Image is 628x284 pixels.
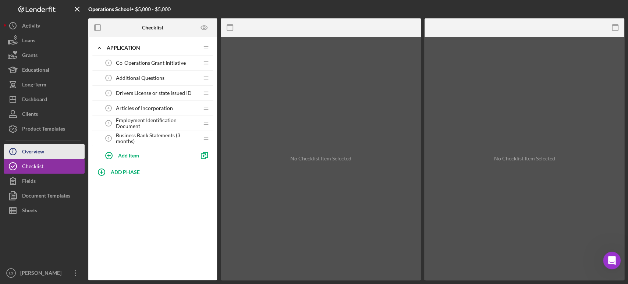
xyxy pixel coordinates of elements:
div: Thanks it would be for [PERSON_NAME][US_STATE] [32,75,135,89]
span: You can now add Recommended and Approved Loan Terms in your… [19,40,103,61]
p: Active 45m ago [36,9,73,17]
button: go back [5,3,19,17]
div: No Checklist Item Selected [290,156,351,161]
div: Recommended and Approved Project FieldsYou can now add Recommended and Approved Loan Terms in your… [12,18,114,68]
div: • $5,000 - $5,000 [88,6,171,12]
div: Christina says… [6,100,141,273]
tspan: 3 [108,91,110,95]
textarea: Message… [6,199,141,212]
div: Loans [22,33,35,50]
button: LS[PERSON_NAME] [4,266,85,280]
div: Dashboard [22,92,47,109]
div: Clients [22,107,38,123]
div: Long-Term [22,77,46,94]
div: No Checklist Item Selected [494,156,555,161]
b: ADD PHASE [111,169,140,175]
b: Checklist [142,25,163,31]
div: Fields [22,174,36,190]
button: Add Item [99,148,195,163]
button: Loans [4,33,85,48]
button: Document Templates [4,188,85,203]
span: Business Bank Statements (3 months) [116,132,199,144]
button: Upload attachment [35,214,41,220]
h1: [PERSON_NAME] [36,4,84,9]
div: Checklist [22,159,43,175]
div: Document Templates [22,188,70,205]
span: Additional Questions [116,75,164,81]
button: Product Templates [4,121,85,136]
tspan: 4 [108,106,110,110]
button: Start recording [47,214,53,220]
iframe: Intercom live chat [603,252,621,269]
div: Product Templates [22,121,65,138]
div: Close [129,3,142,16]
button: Checklist [4,159,85,174]
tspan: 6 [108,136,110,140]
span: Drivers License or state issued ID [116,90,192,96]
div: Larenz says… [6,71,141,100]
button: Gif picker [23,214,29,220]
div: Educational [22,63,49,79]
div: Recommended and Approved Project Fields [19,24,107,39]
button: Educational [4,63,85,77]
button: Home [115,3,129,17]
button: Emoji picker [11,214,17,220]
span: Employment Identification Document [116,117,199,129]
text: LS [9,271,13,275]
div: Thank you. Upon checking it looks like you already approved this loan - and have not set up custo... [12,104,115,140]
div: Add Item [118,148,139,162]
tspan: 5 [108,121,110,125]
button: Activity [4,18,85,33]
div: We can set up more workflow stage, add "funded" and others to match your workflow. [12,144,115,166]
button: Send a message… [126,212,138,223]
button: Long-Term [4,77,85,92]
button: Dashboard [4,92,85,107]
span: Articles of Incorporation [116,105,173,111]
div: Grants [22,48,38,64]
button: Grants [4,48,85,63]
img: Profile image for Christina [21,4,33,16]
tspan: 2 [108,76,110,80]
button: Overview [4,144,85,159]
div: Activity [22,18,40,35]
button: ADD PHASE [92,164,213,179]
div: Overview [22,144,44,161]
b: Operations School [88,6,131,12]
button: Fields [4,174,85,188]
button: Sheets [4,203,85,218]
div: Thank you. Upon checking it looks like you already approved this loan - and have not set up custo... [6,100,121,256]
button: Preview as [196,19,213,36]
div: Sheets [22,203,37,220]
div: [PERSON_NAME] [18,266,66,282]
div: Thanks it would be for [PERSON_NAME][US_STATE] [26,71,141,94]
button: Clients [4,107,85,121]
span: Co-Operations Grant Initiative [116,60,186,66]
div: Application [107,45,199,51]
tspan: 1 [108,61,110,65]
